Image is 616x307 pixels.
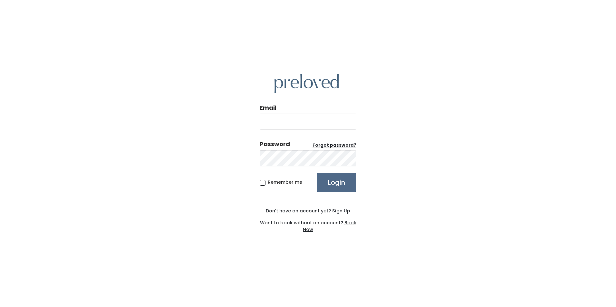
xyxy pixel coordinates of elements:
a: Sign Up [331,208,350,214]
img: preloved logo [274,74,339,93]
div: Password [260,140,290,148]
a: Forgot password? [313,142,356,149]
span: Remember me [268,179,302,185]
a: Book Now [303,219,356,233]
div: Don't have an account yet? [260,208,356,214]
u: Forgot password? [313,142,356,148]
input: Login [317,173,356,192]
label: Email [260,104,276,112]
u: Sign Up [332,208,350,214]
div: Want to book without an account? [260,214,356,233]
